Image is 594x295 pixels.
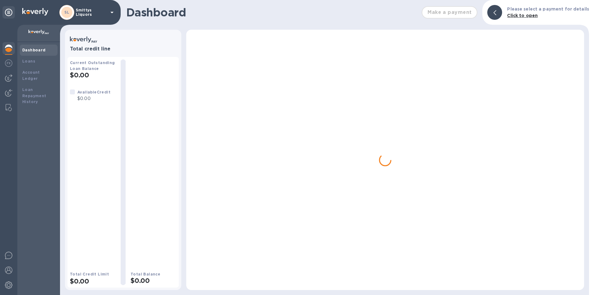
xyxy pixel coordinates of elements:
[22,8,48,15] img: Logo
[70,277,116,285] h2: $0.00
[126,6,419,19] h1: Dashboard
[77,95,110,102] p: $0.00
[70,272,109,276] b: Total Credit Limit
[5,59,12,67] img: Foreign exchange
[507,7,589,11] b: Please select a payment for details
[22,48,46,52] b: Dashboard
[131,272,160,276] b: Total Balance
[77,90,110,94] b: Available Credit
[22,87,46,104] b: Loan Repayment History
[64,10,70,15] b: SL
[22,70,40,81] b: Account Ledger
[22,59,35,63] b: Loans
[76,8,107,17] p: Smittys LIquors
[131,277,176,284] h2: $0.00
[70,60,115,71] b: Current Outstanding Loan Balance
[507,13,538,18] b: Click to open
[70,46,176,52] h3: Total credit line
[70,71,116,79] h2: $0.00
[2,6,15,19] div: Unpin categories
